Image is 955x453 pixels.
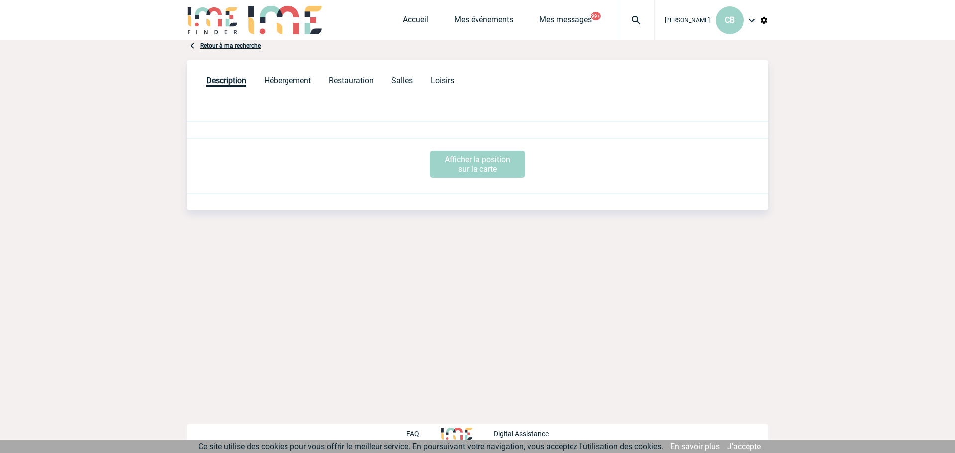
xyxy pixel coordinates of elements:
a: Retour à ma recherche [200,42,261,49]
span: CB [725,15,735,25]
a: J'accepte [727,442,761,451]
a: Accueil [403,15,428,29]
img: IME-Finder [187,6,238,34]
button: 99+ [591,12,601,20]
span: Restauration [329,76,374,85]
a: Mes messages [539,15,592,29]
p: Digital Assistance [494,430,549,438]
span: Ce site utilise des cookies pour vous offrir le meilleur service. En poursuivant votre navigation... [198,442,663,451]
a: Mes événements [454,15,513,29]
p: FAQ [406,430,419,438]
a: En savoir plus [670,442,720,451]
span: Hébergement [264,76,311,85]
a: FAQ [406,428,441,438]
span: Salles [391,76,413,85]
span: [PERSON_NAME] [665,17,710,24]
img: http://www.idealmeetingsevents.fr/ [441,428,472,440]
p: Afficher la position sur la carte [430,151,525,178]
span: Description [206,76,246,87]
span: Loisirs [431,76,454,85]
